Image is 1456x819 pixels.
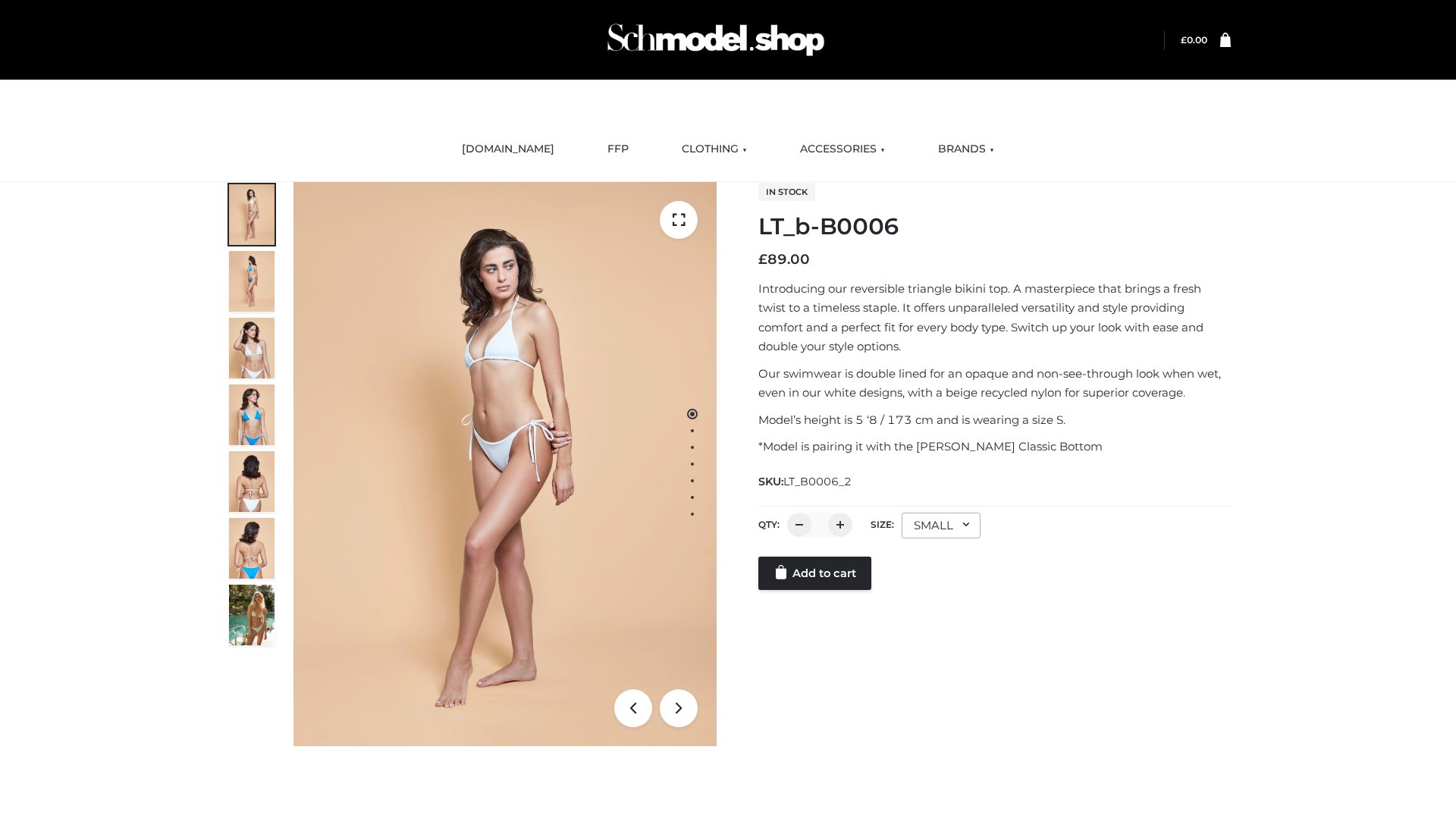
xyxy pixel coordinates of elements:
[229,184,275,245] img: ArielClassicBikiniTop_CloudNine_AzureSky_OW114ECO_1-scaled.jpg
[758,251,767,268] span: £
[758,557,871,590] a: Add to cart
[789,133,896,166] a: ACCESSORIES
[758,437,1231,457] p: *Model is pairing it with the [PERSON_NAME] Classic Bottom
[758,251,810,268] bdi: 89.00
[758,279,1231,356] p: Introducing our reversible triangle bikini top. A masterpiece that brings a fresh twist to a time...
[758,183,815,201] span: In stock
[1181,34,1207,45] bdi: 0.00
[229,318,275,378] img: ArielClassicBikiniTop_CloudNine_AzureSky_OW114ECO_3-scaled.jpg
[927,133,1006,166] a: BRANDS
[1181,34,1187,45] span: £
[229,384,275,445] img: ArielClassicBikiniTop_CloudNine_AzureSky_OW114ECO_4-scaled.jpg
[871,519,894,530] label: Size:
[1181,34,1207,45] a: £0.00
[229,251,275,312] img: ArielClassicBikiniTop_CloudNine_AzureSky_OW114ECO_2-scaled.jpg
[758,410,1231,430] p: Model’s height is 5 ‘8 / 173 cm and is wearing a size S.
[602,10,830,70] img: Schmodel Admin 964
[229,518,275,579] img: ArielClassicBikiniTop_CloudNine_AzureSky_OW114ECO_8-scaled.jpg
[758,472,853,491] span: SKU:
[596,133,640,166] a: FFP
[450,133,566,166] a: [DOMAIN_NAME]
[758,364,1231,403] p: Our swimwear is double lined for an opaque and non-see-through look when wet, even in our white d...
[293,182,717,746] img: LT_b-B0006
[758,213,1231,240] h1: LT_b-B0006
[902,513,981,538] div: SMALL
[670,133,758,166] a: CLOTHING
[783,475,852,488] span: LT_B0006_2
[229,451,275,512] img: ArielClassicBikiniTop_CloudNine_AzureSky_OW114ECO_7-scaled.jpg
[229,585,275,645] img: Arieltop_CloudNine_AzureSky2.jpg
[758,519,780,530] label: QTY:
